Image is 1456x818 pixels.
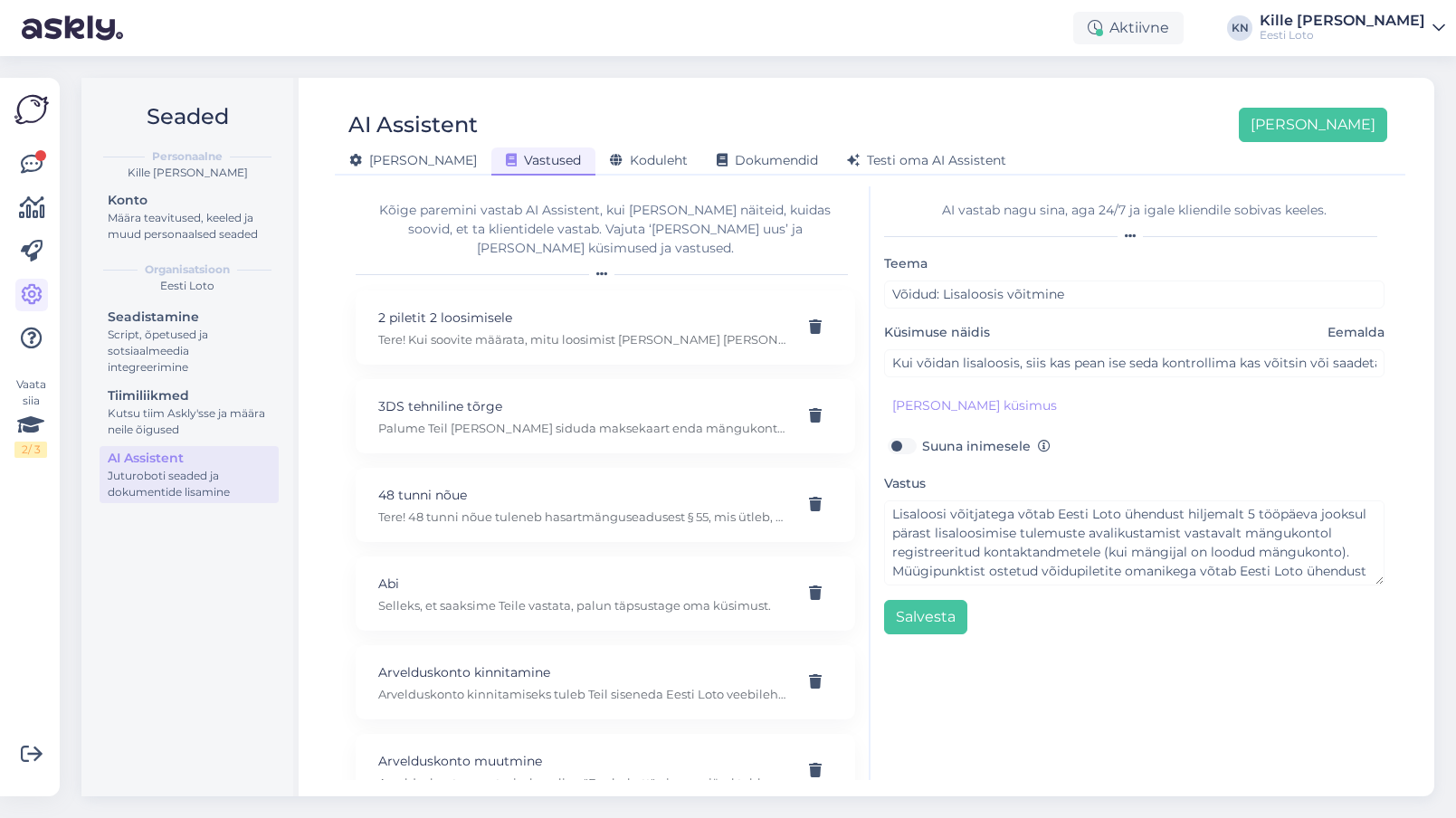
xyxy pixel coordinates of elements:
div: Kille [PERSON_NAME] [96,165,279,181]
div: AI Assistent [348,108,478,142]
div: Arvelduskonto muutmineArvelduskonto muutmiseks valige "E-rahakott" ning seejärel tehke valik "Muu... [356,734,855,808]
p: Arvelduskonto kinnitamiseks tuleb Teil siseneda Eesti Loto veebilehele ja valida sealt arveldusko... [378,686,789,702]
div: Kõige paremini vastab AI Assistent, kui [PERSON_NAME] näiteid, kuidas soovid, et ta klientidele v... [356,201,855,258]
span: Eemalda [1328,323,1385,342]
input: Näide kliendi küsimusest [884,349,1385,377]
label: Küsimuse näidis [884,323,1385,342]
div: 48 tunni nõueTere! 48 tunni nõue tuleneb hasartmänguseadusest § 55, mis ütleb, et ülempiir on män... [356,468,855,542]
span: [PERSON_NAME] [349,152,477,168]
div: 3DS tehniline tõrgePalume Teil [PERSON_NAME] siduda maksekaart enda mängukontol ning siis uuesti ... [356,379,855,453]
a: AI AssistentJuturoboti seaded ja dokumentide lisamine [100,446,279,503]
div: AbiSelleks, et saaksime Teile vastata, palun täpsustage oma küsimust. [356,556,855,631]
button: [PERSON_NAME] küsimus [884,392,1065,420]
div: KN [1227,15,1252,41]
div: 2 / 3 [14,442,47,458]
span: Testi oma AI Assistent [847,152,1006,168]
p: Palume Teil [PERSON_NAME] siduda maksekaart enda mängukontol ning siis uuesti mängukontoga siduda... [378,420,789,436]
div: Määra teavitused, keeled ja muud personaalsed seaded [108,210,271,243]
h2: Seaded [96,100,279,134]
div: Aktiivne [1073,12,1184,44]
a: TiimiliikmedKutsu tiim Askly'sse ja määra neile õigused [100,384,279,441]
input: Lisa teema [884,281,1385,309]
div: Kutsu tiim Askly'sse ja määra neile õigused [108,405,271,438]
div: Tiimiliikmed [108,386,271,405]
p: Abi [378,574,789,594]
p: Tere! Kui soovite määrata, mitu loosimist [PERSON_NAME] [PERSON_NAME] kehtib, siis mänguvälja all... [378,331,789,347]
span: Koduleht [610,152,688,168]
button: [PERSON_NAME] [1239,108,1387,142]
p: 48 tunni nõue [378,485,789,505]
p: Selleks, et saaksime Teile vastata, palun täpsustage oma küsimust. [378,597,789,613]
label: Vastus [884,474,933,493]
p: Arvelduskonto muutmine [378,751,789,771]
div: Eesti Loto [1260,28,1425,43]
div: Script, õpetused ja sotsiaalmeedia integreerimine [108,327,271,376]
p: Tere! 48 tunni nõue tuleneb hasartmänguseadusest § 55, mis ütleb, et ülempiir on mängija poolt va... [378,509,789,525]
b: Organisatsioon [145,262,230,278]
a: Kille [PERSON_NAME]Eesti Loto [1260,14,1445,43]
div: Konto [108,191,271,210]
div: AI vastab nagu sina, aga 24/7 ja igale kliendile sobivas keeles. [884,201,1385,220]
p: 3DS tehniline tõrge [378,396,789,416]
p: Arvelduskonto muutmiseks valige "E-rahakott" ning seejärel tehke valik "Muudan IBAN-i". Avaneval ... [378,775,789,791]
button: Salvesta [884,600,967,634]
p: 2 piletit 2 loosimisele [378,308,789,328]
div: Juturoboti seaded ja dokumentide lisamine [108,468,271,500]
img: Askly Logo [14,92,49,127]
b: Personaalne [152,148,223,165]
div: AI Assistent [108,449,271,468]
div: Eesti Loto [96,278,279,294]
span: Vastused [506,152,581,168]
label: Suuna inimesele [922,434,1051,458]
div: Seadistamine [108,308,271,327]
a: SeadistamineScript, õpetused ja sotsiaalmeedia integreerimine [100,305,279,378]
span: Dokumendid [717,152,818,168]
label: Teema [884,254,935,273]
div: Vaata siia [14,376,47,458]
div: Arvelduskonto kinnitamineArvelduskonto kinnitamiseks tuleb Teil siseneda Eesti Loto veebilehele j... [356,645,855,719]
div: 2 piletit 2 loosimiseleTere! Kui soovite määrata, mitu loosimist [PERSON_NAME] [PERSON_NAME] keht... [356,290,855,365]
textarea: Lisaloosi võitjatega võtab Eesti Loto ühendust hiljemalt 5 tööpäeva jooksul pärast lisaloosimise ... [884,500,1385,585]
p: Arvelduskonto kinnitamine [378,662,789,682]
div: Kille [PERSON_NAME] [1260,14,1425,28]
a: KontoMäära teavitused, keeled ja muud personaalsed seaded [100,188,279,245]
